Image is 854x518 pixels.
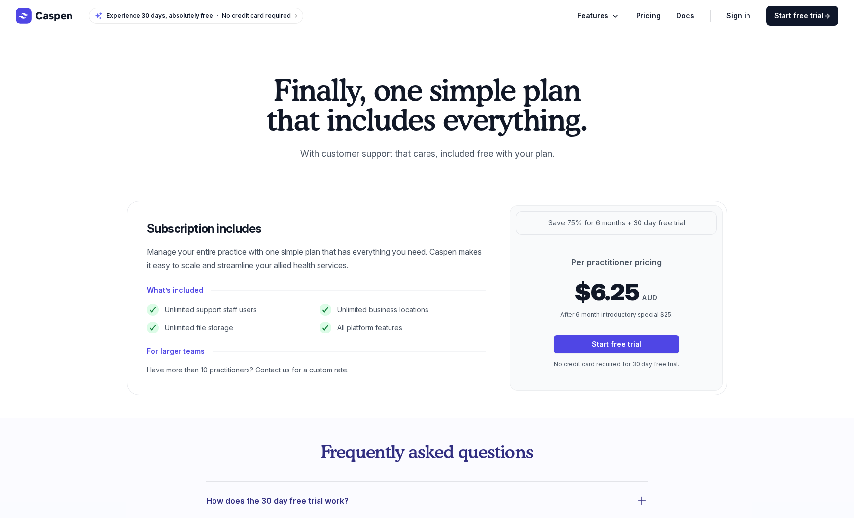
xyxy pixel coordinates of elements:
a: Pricing [636,10,661,22]
span: No credit card required [222,12,291,19]
p: No credit card required for 30 day free trial. [554,359,679,369]
span: Start free trial [774,11,830,21]
h4: What’s included [147,284,203,296]
p: Manage your entire practice with one simple plan that has everything you need. Caspen makes it ea... [147,245,486,272]
li: Unlimited support staff users [147,304,314,316]
button: Features [577,10,620,22]
p: After 6 month introductory special $25. [554,310,679,320]
button: How does the 30 day free trial work? [206,494,648,508]
a: Experience 30 days, absolutely freeNo credit card required [89,8,303,24]
span: Features [577,10,608,22]
div: Have more than 10 practitioners? Contact us for a custom rate. [147,365,486,375]
li: Unlimited file storage [147,322,314,333]
li: Unlimited business locations [320,304,486,316]
h4: For larger teams [147,345,205,357]
p: Per practitioner pricing [554,257,679,268]
a: Docs [676,10,694,22]
h2: Frequently asked questions [206,442,648,462]
h2: Finally, one simple plan that includes everything. [261,75,593,134]
span: AUD [642,292,657,304]
li: All platform features [320,322,486,333]
p: With customer support that cares, included free with your plan. [261,146,593,162]
a: Start free trial [766,6,838,26]
a: Sign in [726,10,750,22]
a: Start free trial [554,335,679,353]
span: → [824,11,830,20]
h3: Subscription includes [147,221,486,237]
span: How does the 30 day free trial work? [206,494,349,508]
span: Experience 30 days, absolutely free [107,12,213,20]
p: Save 75% for 6 months + 30 day free trial [548,217,685,229]
span: $6.25 [575,280,639,304]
